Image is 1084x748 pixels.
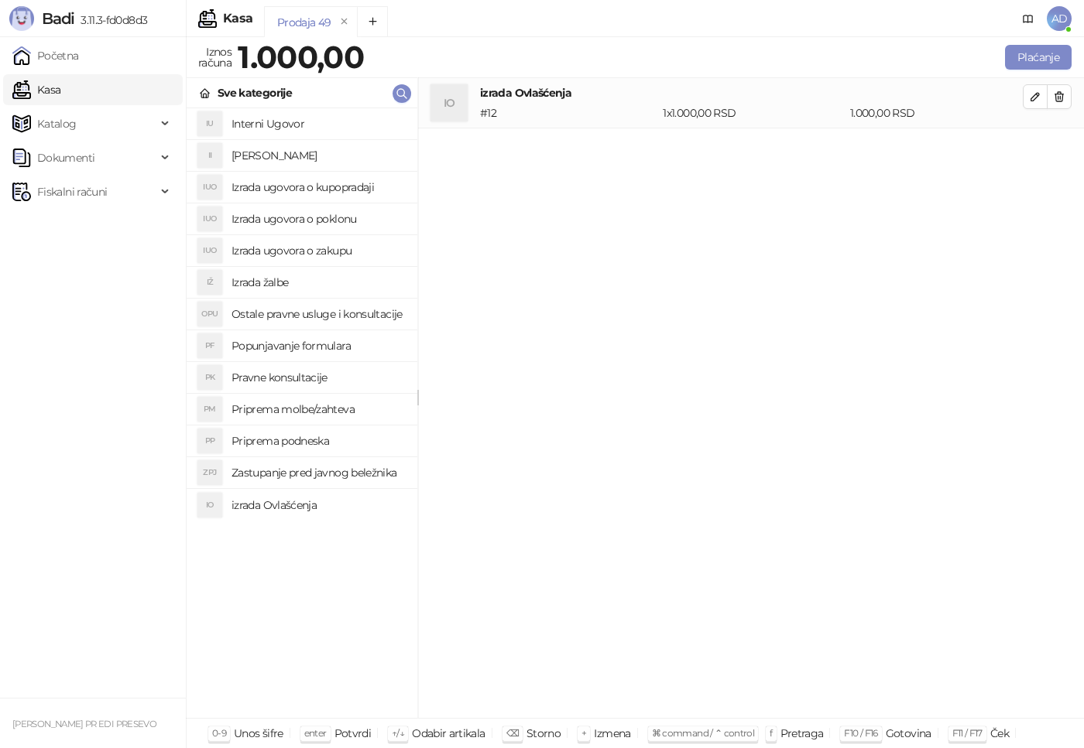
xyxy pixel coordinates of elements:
[232,333,405,358] h4: Popunjavanje formulara
[12,40,79,71] a: Početna
[212,727,226,739] span: 0-9
[770,727,772,739] span: f
[660,104,847,121] div: 1 x 1.000,00 RSD
[12,719,156,729] small: [PERSON_NAME] PR EDI PRESEVO
[527,723,561,743] div: Storno
[232,143,405,168] h4: [PERSON_NAME]
[197,397,222,422] div: PM
[197,207,222,231] div: IUO
[197,143,222,168] div: II
[187,108,417,718] div: grid
[37,142,94,173] span: Dokumenti
[197,270,222,295] div: IŽ
[9,6,34,31] img: Logo
[223,12,252,25] div: Kasa
[1047,6,1072,31] span: AD
[844,727,877,739] span: F10 / F16
[652,727,755,739] span: ⌘ command / ⌃ control
[218,84,292,101] div: Sve kategorije
[74,13,147,27] span: 3.11.3-fd0d8d3
[12,74,60,105] a: Kasa
[277,14,331,31] div: Prodaja 49
[232,397,405,422] h4: Priprema molbe/zahteva
[37,108,77,139] span: Katalog
[234,723,283,743] div: Unos šifre
[412,723,485,743] div: Odabir artikala
[581,727,586,739] span: +
[232,365,405,390] h4: Pravne konsultacije
[232,493,405,517] h4: izrada Ovlašćenja
[232,302,405,326] h4: Ostale pravne usluge i konsultacije
[197,429,222,453] div: PP
[480,84,1023,101] h4: izrada Ovlašćenja
[197,175,222,200] div: IUO
[197,493,222,517] div: IO
[232,460,405,485] h4: Zastupanje pred javnog beležnika
[431,84,468,121] div: IO
[780,723,824,743] div: Pretraga
[195,42,235,73] div: Iznos računa
[197,302,222,326] div: OPU
[232,175,405,200] h4: Izrada ugovora o kupopradaji
[232,429,405,453] h4: Priprema podneska
[594,723,630,743] div: Izmena
[886,723,931,743] div: Gotovina
[232,238,405,263] h4: Izrada ugovora o zakupu
[232,207,405,231] h4: Izrada ugovora o poklonu
[42,9,74,28] span: Badi
[334,15,355,29] button: remove
[232,270,405,295] h4: Izrada žalbe
[847,104,1026,121] div: 1.000,00 RSD
[392,727,404,739] span: ↑/↓
[197,365,222,390] div: PK
[1005,45,1072,70] button: Plaćanje
[357,6,388,37] button: Add tab
[197,460,222,485] div: ZPJ
[334,723,372,743] div: Potvrdi
[197,238,222,263] div: IUO
[304,727,327,739] span: enter
[477,104,660,121] div: # 12
[952,727,983,739] span: F11 / F17
[197,333,222,358] div: PF
[197,111,222,136] div: IU
[37,176,107,207] span: Fiskalni računi
[506,727,519,739] span: ⌫
[1016,6,1041,31] a: Dokumentacija
[238,38,364,76] strong: 1.000,00
[232,111,405,136] h4: Interni Ugovor
[990,723,1009,743] div: Ček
